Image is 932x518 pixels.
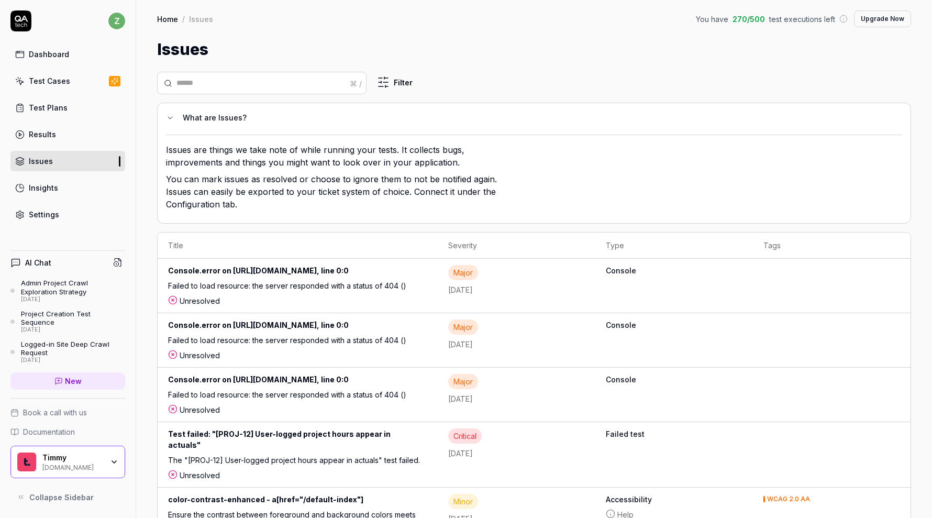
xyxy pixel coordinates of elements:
[448,449,473,458] time: [DATE]
[183,112,894,124] div: What are Issues?
[42,453,103,462] div: Timmy
[17,453,36,471] img: Timmy Logo
[157,38,208,61] h1: Issues
[168,389,427,404] div: Failed to load resource: the server responded with a status of 404 ()
[10,487,125,508] button: Collapse Sidebar
[606,319,742,330] b: Console
[448,265,478,280] div: Major
[10,310,125,334] a: Project Creation Test Sequence[DATE]
[350,78,362,89] div: ⌘ /
[10,71,125,91] a: Test Cases
[10,178,125,198] a: Insights
[21,340,125,357] div: Logged-in Site Deep Crawl Request
[753,233,911,259] th: Tags
[10,204,125,225] a: Settings
[168,319,427,335] div: Console.error on [URL][DOMAIN_NAME], line 0:0
[168,295,427,306] div: Unresolved
[168,265,427,280] div: Console.error on [URL][DOMAIN_NAME], line 0:0
[23,407,87,418] span: Book a call with us
[21,296,125,303] div: [DATE]
[10,124,125,145] a: Results
[10,279,125,303] a: Admin Project Crawl Exploration Strategy[DATE]
[606,374,742,385] b: Console
[21,326,125,334] div: [DATE]
[168,428,427,455] div: Test failed: "[PROJ-12] User-logged project hours appear in actuals"
[29,182,58,193] div: Insights
[29,129,56,140] div: Results
[168,335,427,350] div: Failed to load resource: the server responded with a status of 404 ()
[448,394,473,403] time: [DATE]
[767,496,810,502] div: WCAG 2.0 AA
[606,265,742,276] b: Console
[733,14,765,25] span: 270 / 500
[42,462,103,471] div: [DOMAIN_NAME]
[21,279,125,296] div: Admin Project Crawl Exploration Strategy
[29,49,69,60] div: Dashboard
[10,372,125,390] a: New
[108,10,125,31] button: z
[29,209,59,220] div: Settings
[182,14,185,24] div: /
[371,72,419,93] button: Filter
[21,357,125,364] div: [DATE]
[189,14,213,24] div: Issues
[448,285,473,294] time: [DATE]
[10,407,125,418] a: Book a call with us
[168,455,427,470] div: The "[PROJ-12] User-logged project hours appear in actuals" test failed.
[763,494,810,505] button: WCAG 2.0 AA
[448,319,478,335] div: Major
[10,97,125,118] a: Test Plans
[10,44,125,64] a: Dashboard
[606,494,742,505] b: Accessibility
[10,446,125,478] button: Timmy LogoTimmy[DOMAIN_NAME]
[854,10,911,27] button: Upgrade Now
[438,233,595,259] th: Severity
[166,112,894,124] button: What are Issues?
[108,13,125,29] span: z
[168,280,427,295] div: Failed to load resource: the server responded with a status of 404 ()
[29,75,70,86] div: Test Cases
[166,173,506,215] p: You can mark issues as resolved or choose to ignore them to not be notified again. Issues can eas...
[158,233,438,259] th: Title
[448,340,473,349] time: [DATE]
[168,404,427,415] div: Unresolved
[696,14,728,25] span: You have
[168,470,427,481] div: Unresolved
[23,426,75,437] span: Documentation
[10,426,125,437] a: Documentation
[448,428,482,444] div: Critical
[10,340,125,364] a: Logged-in Site Deep Crawl Request[DATE]
[168,374,427,389] div: Console.error on [URL][DOMAIN_NAME], line 0:0
[29,102,68,113] div: Test Plans
[168,494,427,509] div: color-contrast-enhanced - a[href="/default-index"]
[21,310,125,327] div: Project Creation Test Sequence
[166,144,506,173] p: Issues are things we take note of while running your tests. It collects bugs, improvements and th...
[448,494,478,509] div: Minor
[25,257,51,268] h4: AI Chat
[448,374,478,389] div: Major
[769,14,835,25] span: test executions left
[29,156,53,167] div: Issues
[168,350,427,361] div: Unresolved
[10,151,125,171] a: Issues
[65,376,82,387] span: New
[595,233,753,259] th: Type
[29,492,94,503] span: Collapse Sidebar
[606,428,742,439] b: Failed test
[157,14,178,24] a: Home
